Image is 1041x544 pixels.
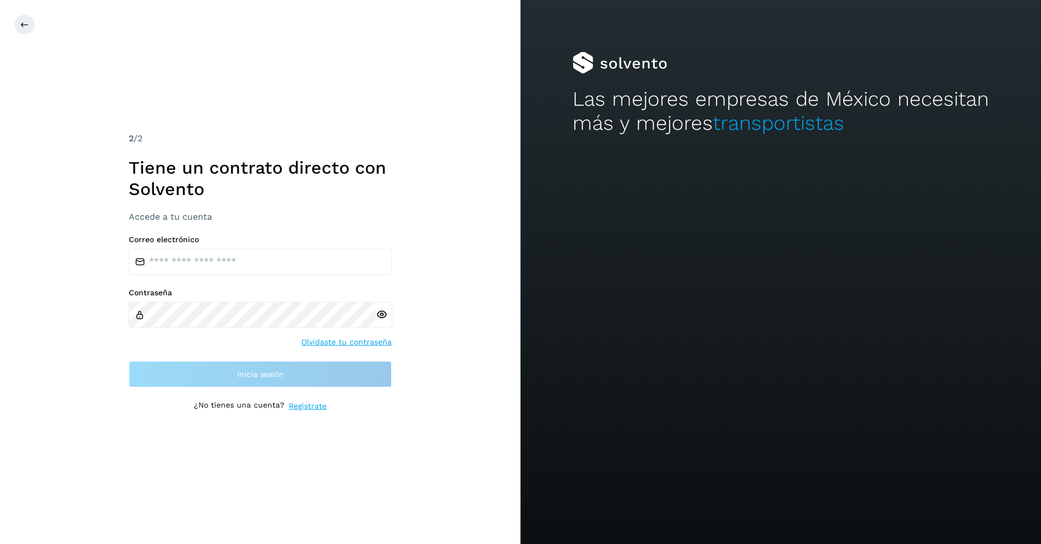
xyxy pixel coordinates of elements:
div: /2 [129,132,392,145]
p: ¿No tienes una cuenta? [194,400,284,412]
button: Inicia sesión [129,361,392,387]
span: 2 [129,133,134,144]
span: transportistas [713,111,844,135]
span: Inicia sesión [237,370,284,378]
h2: Las mejores empresas de México necesitan más y mejores [573,87,989,136]
label: Correo electrónico [129,235,392,244]
a: Olvidaste tu contraseña [301,336,392,348]
h1: Tiene un contrato directo con Solvento [129,157,392,199]
h3: Accede a tu cuenta [129,211,392,222]
label: Contraseña [129,288,392,297]
a: Regístrate [289,400,327,412]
